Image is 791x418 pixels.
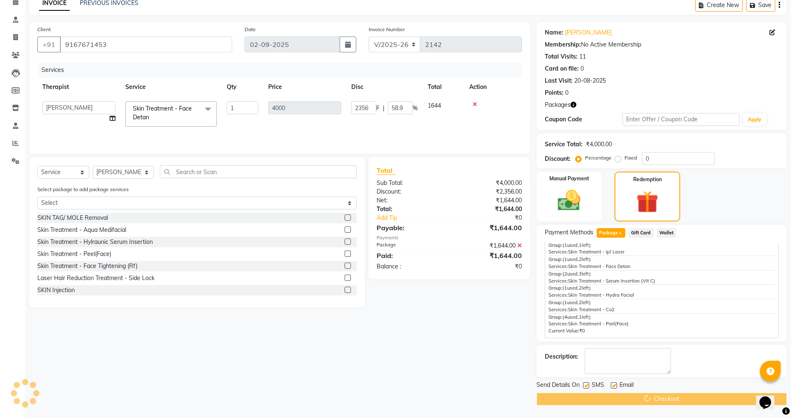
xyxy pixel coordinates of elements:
th: Therapist [37,78,120,96]
input: Search or Scan [160,165,357,178]
div: Services [38,62,528,78]
span: | [383,104,384,113]
div: ₹0 [449,262,528,271]
label: Percentage [585,154,612,162]
th: Qty [222,78,263,96]
span: 2 [579,300,582,305]
div: ₹0 [463,214,528,222]
div: ₹1,644.00 [449,223,528,233]
span: Gift Card [629,228,654,238]
span: (1 [563,300,567,305]
span: Group: [549,242,563,248]
div: Payable: [370,223,449,233]
span: Wallet [657,228,676,238]
div: 11 [579,52,586,61]
div: Net: [370,196,449,205]
label: Manual Payment [549,175,589,182]
span: Group: [549,300,563,305]
span: Payment Methods [545,228,593,237]
span: Group: [549,256,563,262]
div: Total Visits: [545,52,578,61]
div: SKIN TAG/ MOLE Removal [37,214,108,222]
button: Apply [743,113,767,126]
div: No Active Membership [545,40,779,49]
span: Group: [549,271,563,277]
span: Group: [549,314,563,320]
div: Description: [545,352,578,361]
span: used, left) [563,242,591,248]
div: Skin Treatment - Hylraunic Serum Insertion [37,238,153,246]
div: Package [370,241,449,250]
div: Discount: [370,187,449,196]
span: 1 [579,314,582,320]
label: Invoice Number [369,26,405,33]
img: _cash.svg [551,187,588,214]
span: used, left) [563,271,591,277]
label: Date [245,26,256,33]
img: _gift.svg [629,188,665,216]
div: Name: [545,28,563,37]
span: 1 [579,242,582,248]
span: Email [620,381,634,391]
div: Balance : [370,262,449,271]
label: Client [37,26,51,33]
a: Add Tip [370,214,462,222]
div: ₹2,356.00 [449,187,528,196]
div: Sub Total: [370,179,449,187]
label: Select package to add package services [37,186,129,193]
span: used, left) [563,256,591,262]
div: 0 [580,64,584,73]
span: 2 [579,285,582,291]
div: Laser Hair Reduction Treatment - Side Lock [37,274,154,283]
div: 20-08-2025 [574,76,606,85]
span: Group: [549,285,563,291]
span: % [413,104,418,113]
div: Paid: [370,251,449,261]
span: Skin Treatment - Hydra Facial [568,292,634,298]
div: Payments [377,234,522,241]
span: ₹0 [579,328,585,334]
span: Services: [549,307,568,312]
span: Services: [549,249,568,255]
span: Send Details On [536,381,580,391]
span: Services: [549,292,568,298]
span: (4 [563,314,567,320]
button: +91 [37,37,61,52]
span: Package [597,228,625,238]
span: Skin Treatment - Co2 [568,307,615,312]
span: used, left) [563,285,591,291]
span: Services: [549,278,568,284]
div: Discount: [545,155,571,163]
span: (1 [563,242,567,248]
span: 3 [579,271,582,277]
div: ₹1,644.00 [449,251,528,261]
label: Redemption [633,176,662,183]
span: Skin Treatment - Peel(Face) [568,321,629,327]
div: Points: [545,89,563,97]
a: [PERSON_NAME] [565,28,612,37]
div: SKIN Injection [37,286,75,295]
div: ₹1,644.00 [449,241,528,250]
span: Skin Treatment - Face Detan [568,263,631,269]
div: ₹1,644.00 [449,205,528,214]
span: SMS [592,381,604,391]
th: Price [263,78,346,96]
span: Packages [545,101,571,109]
div: Total: [370,205,449,214]
span: 1 [618,231,622,236]
span: F [376,104,380,113]
span: 1644 [428,102,441,109]
th: Total [423,78,464,96]
div: ₹4,000.00 [586,140,612,149]
a: x [149,113,153,121]
span: Skin Treatment - Ipl Laser [568,249,624,255]
span: Services: [549,321,568,327]
span: Skin Treatment - Serum Insertion (Vit C) [568,278,655,284]
div: Skin Treatment - Aqua Medifacial [37,226,126,234]
iframe: chat widget [756,385,783,410]
div: Last Visit: [545,76,573,85]
div: Service Total: [545,140,583,149]
th: Action [464,78,522,96]
div: Card on file: [545,64,579,73]
div: Skin Treatment - Peel(Face) [37,250,111,258]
